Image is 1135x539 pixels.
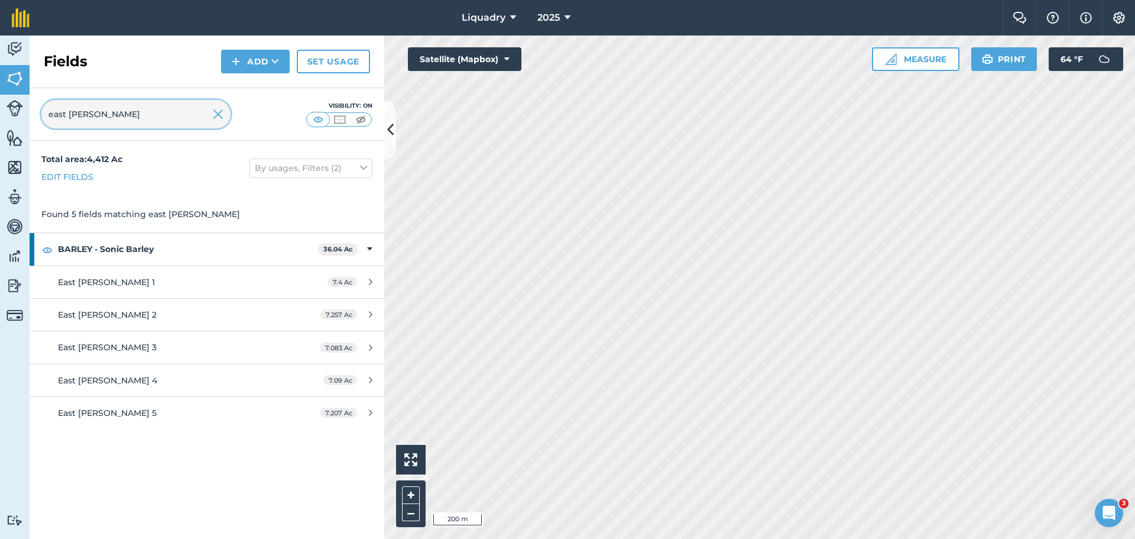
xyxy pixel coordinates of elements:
[1046,12,1060,24] img: A question mark icon
[7,100,23,117] img: svg+xml;base64,PD94bWwgdmVyc2lvbj0iMS4wIiBlbmNvZGluZz0idXRmLTgiPz4KPCEtLSBHZW5lcmF0b3I6IEFkb2JlIE...
[30,397,384,429] a: East [PERSON_NAME] 57.207 Ac
[12,8,30,27] img: fieldmargin Logo
[7,247,23,265] img: svg+xml;base64,PD94bWwgdmVyc2lvbj0iMS4wIiBlbmNvZGluZz0idXRmLTgiPz4KPCEtLSBHZW5lcmF0b3I6IEFkb2JlIE...
[7,188,23,206] img: svg+xml;base64,PD94bWwgdmVyc2lvbj0iMS4wIiBlbmNvZGluZz0idXRmLTgiPz4KPCEtLSBHZW5lcmF0b3I6IEFkb2JlIE...
[7,218,23,235] img: svg+xml;base64,PD94bWwgdmVyc2lvbj0iMS4wIiBlbmNvZGluZz0idXRmLTgiPz4KPCEtLSBHZW5lcmF0b3I6IEFkb2JlIE...
[249,159,372,177] button: By usages, Filters (2)
[30,299,384,331] a: East [PERSON_NAME] 27.257 Ac
[1092,47,1116,71] img: svg+xml;base64,PD94bWwgdmVyc2lvbj0iMS4wIiBlbmNvZGluZz0idXRmLTgiPz4KPCEtLSBHZW5lcmF0b3I6IEFkb2JlIE...
[58,342,157,353] span: East [PERSON_NAME] 3
[44,52,87,71] h2: Fields
[7,40,23,58] img: svg+xml;base64,PD94bWwgdmVyc2lvbj0iMS4wIiBlbmNvZGluZz0idXRmLTgiPz4KPCEtLSBHZW5lcmF0b3I6IEFkb2JlIE...
[327,277,357,287] span: 7.4 Ac
[404,453,417,466] img: Four arrows, one pointing top left, one top right, one bottom right and the last bottom left
[7,129,23,147] img: svg+xml;base64,PHN2ZyB4bWxucz0iaHR0cDovL3d3dy53My5vcmcvMjAwMC9zdmciIHdpZHRoPSI1NiIgaGVpZ2h0PSI2MC...
[332,114,347,125] img: svg+xml;base64,PHN2ZyB4bWxucz0iaHR0cDovL3d3dy53My5vcmcvMjAwMC9zdmciIHdpZHRoPSI1MCIgaGVpZ2h0PSI0MC...
[30,266,384,298] a: East [PERSON_NAME] 17.4 Ac
[354,114,368,125] img: svg+xml;base64,PHN2ZyB4bWxucz0iaHR0cDovL3d3dy53My5vcmcvMjAwMC9zdmciIHdpZHRoPSI1MCIgaGVpZ2h0PSI0MC...
[402,504,420,521] button: –
[323,245,353,253] strong: 36.04 Ac
[971,47,1037,71] button: Print
[41,170,93,183] a: Edit fields
[537,11,560,25] span: 2025
[311,114,326,125] img: svg+xml;base64,PHN2ZyB4bWxucz0iaHR0cDovL3d3dy53My5vcmcvMjAwMC9zdmciIHdpZHRoPSI1MCIgaGVpZ2h0PSI0MC...
[30,233,384,265] div: BARLEY - Sonic Barley36.04 Ac
[320,408,357,418] span: 7.207 Ac
[41,100,231,128] input: Search
[1080,11,1092,25] img: svg+xml;base64,PHN2ZyB4bWxucz0iaHR0cDovL3d3dy53My5vcmcvMjAwMC9zdmciIHdpZHRoPSIxNyIgaGVpZ2h0PSIxNy...
[306,101,372,111] div: Visibility: On
[58,233,318,265] strong: BARLEY - Sonic Barley
[7,70,23,88] img: svg+xml;base64,PHN2ZyB4bWxucz0iaHR0cDovL3d3dy53My5vcmcvMjAwMC9zdmciIHdpZHRoPSI1NiIgaGVpZ2h0PSI2MC...
[58,375,157,386] span: East [PERSON_NAME] 4
[1061,47,1083,71] span: 64 ° F
[885,53,897,65] img: Ruler icon
[232,54,240,69] img: svg+xml;base64,PHN2ZyB4bWxucz0iaHR0cDovL3d3dy53My5vcmcvMjAwMC9zdmciIHdpZHRoPSIxNCIgaGVpZ2h0PSIyNC...
[462,11,505,25] span: Liquadry
[408,47,521,71] button: Satellite (Mapbox)
[58,408,157,418] span: East [PERSON_NAME] 5
[7,515,23,526] img: svg+xml;base64,PD94bWwgdmVyc2lvbj0iMS4wIiBlbmNvZGluZz0idXRmLTgiPz4KPCEtLSBHZW5lcmF0b3I6IEFkb2JlIE...
[1095,499,1123,527] iframe: Intercom live chat
[982,52,993,66] img: svg+xml;base64,PHN2ZyB4bWxucz0iaHR0cDovL3d3dy53My5vcmcvMjAwMC9zdmciIHdpZHRoPSIxOSIgaGVpZ2h0PSIyNC...
[1112,12,1126,24] img: A cog icon
[323,375,357,385] span: 7.09 Ac
[7,277,23,295] img: svg+xml;base64,PD94bWwgdmVyc2lvbj0iMS4wIiBlbmNvZGluZz0idXRmLTgiPz4KPCEtLSBHZW5lcmF0b3I6IEFkb2JlIE...
[213,107,223,121] img: svg+xml;base64,PHN2ZyB4bWxucz0iaHR0cDovL3d3dy53My5vcmcvMjAwMC9zdmciIHdpZHRoPSIyMiIgaGVpZ2h0PSIzMC...
[58,277,155,288] span: East [PERSON_NAME] 1
[221,50,290,73] button: Add
[1013,12,1027,24] img: Two speech bubbles overlapping with the left bubble in the forefront
[41,154,122,164] strong: Total area : 4,412 Ac
[402,486,420,504] button: +
[30,331,384,363] a: East [PERSON_NAME] 37.083 Ac
[872,47,959,71] button: Measure
[58,309,157,320] span: East [PERSON_NAME] 2
[7,307,23,324] img: svg+xml;base64,PD94bWwgdmVyc2lvbj0iMS4wIiBlbmNvZGluZz0idXRmLTgiPz4KPCEtLSBHZW5lcmF0b3I6IEFkb2JlIE...
[7,159,23,176] img: svg+xml;base64,PHN2ZyB4bWxucz0iaHR0cDovL3d3dy53My5vcmcvMjAwMC9zdmciIHdpZHRoPSI1NiIgaGVpZ2h0PSI2MC...
[320,309,357,319] span: 7.257 Ac
[297,50,370,73] a: Set usage
[320,343,357,353] span: 7.083 Ac
[42,243,53,257] img: svg+xml;base64,PHN2ZyB4bWxucz0iaHR0cDovL3d3dy53My5vcmcvMjAwMC9zdmciIHdpZHRoPSIxOCIgaGVpZ2h0PSIyNC...
[30,196,384,233] div: Found 5 fields matching east [PERSON_NAME]
[30,364,384,396] a: East [PERSON_NAME] 47.09 Ac
[1049,47,1123,71] button: 64 °F
[1119,499,1128,508] span: 3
